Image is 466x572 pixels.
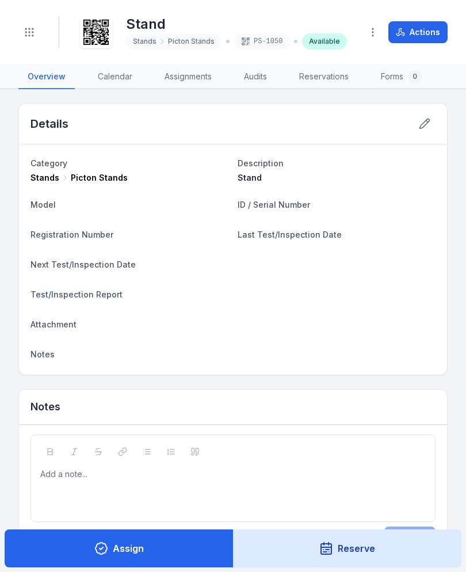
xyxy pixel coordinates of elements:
a: Assignments [155,65,221,89]
h3: Notes [30,399,60,415]
h1: Stand [126,15,347,33]
a: Forms0 [372,65,431,89]
button: Toggle navigation [18,21,40,43]
span: Registration Number [30,230,113,239]
span: Picton Stands [71,172,128,184]
span: Next Test/Inspection Date [30,260,136,269]
span: ID / Serial Number [238,200,310,209]
span: Model [30,200,56,209]
span: Notes [30,349,55,359]
a: Calendar [89,65,142,89]
span: Picton Stands [168,37,215,46]
span: Test/Inspection Report [30,289,123,299]
span: Stands [133,37,156,46]
button: Assign [5,529,234,567]
span: Attachment [30,319,77,329]
div: Available [302,33,347,49]
span: Stand [238,173,262,182]
div: PS-1050 [234,33,289,49]
span: Description [238,158,284,168]
a: Audits [235,65,276,89]
button: Actions [388,21,448,43]
span: Stands [30,172,59,184]
span: Category [30,158,67,168]
a: Overview [18,65,75,89]
div: 0 [408,70,422,83]
h2: Details [30,116,68,132]
a: Reservations [290,65,358,89]
button: Reserve [233,529,462,567]
span: Last Test/Inspection Date [238,230,342,239]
